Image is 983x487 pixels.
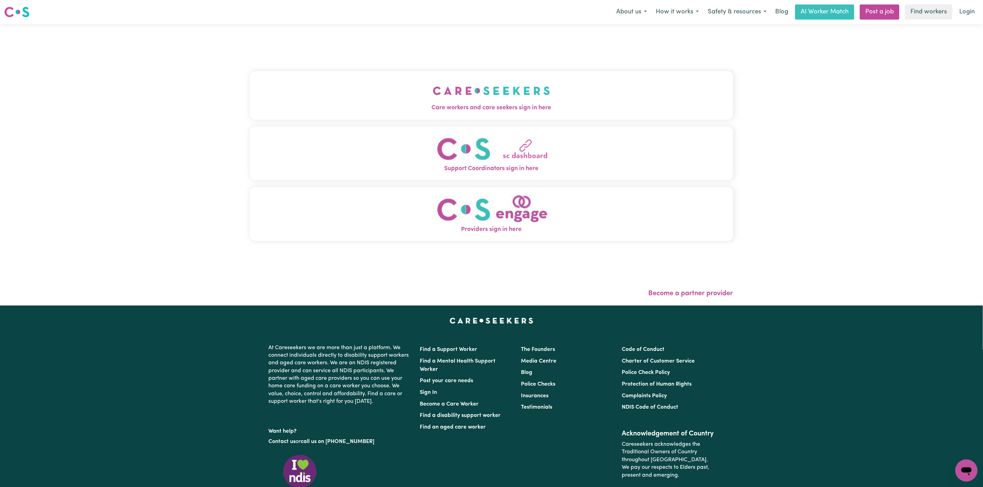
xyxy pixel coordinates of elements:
[521,405,552,410] a: Testimonials
[622,393,667,399] a: Complaints Policy
[420,390,437,395] a: Sign In
[269,435,412,448] p: or
[955,460,977,482] iframe: Button to launch messaging window, conversation in progress
[420,401,479,407] a: Become a Care Worker
[651,5,703,19] button: How it works
[955,4,979,20] a: Login
[521,381,555,387] a: Police Checks
[301,439,375,444] a: call us on [PHONE_NUMBER]
[269,439,296,444] a: Contact us
[521,358,556,364] a: Media Centre
[649,290,733,297] a: Become a partner provider
[250,126,733,180] button: Support Coordinators sign in here
[250,187,733,241] button: Providers sign in here
[905,4,952,20] a: Find workers
[521,347,555,352] a: The Founders
[4,4,30,20] a: Careseekers logo
[771,4,792,20] a: Blog
[4,6,30,18] img: Careseekers logo
[622,405,678,410] a: NDIS Code of Conduct
[450,318,533,323] a: Careseekers home page
[250,164,733,173] span: Support Coordinators sign in here
[420,424,486,430] a: Find an aged care worker
[622,438,714,482] p: Careseekers acknowledges the Traditional Owners of Country throughout [GEOGRAPHIC_DATA]. We pay o...
[269,425,412,435] p: Want help?
[250,71,733,119] button: Care workers and care seekers sign in here
[269,341,412,408] p: At Careseekers we are more than just a platform. We connect individuals directly to disability su...
[622,381,692,387] a: Protection of Human Rights
[420,413,501,418] a: Find a disability support worker
[622,347,664,352] a: Code of Conduct
[795,4,854,20] a: AI Worker Match
[420,358,496,372] a: Find a Mental Health Support Worker
[420,378,473,384] a: Post your care needs
[703,5,771,19] button: Safety & resources
[250,103,733,112] span: Care workers and care seekers sign in here
[250,225,733,234] span: Providers sign in here
[622,358,695,364] a: Charter of Customer Service
[860,4,899,20] a: Post a job
[521,370,532,375] a: Blog
[420,347,478,352] a: Find a Support Worker
[622,370,670,375] a: Police Check Policy
[622,430,714,438] h2: Acknowledgement of Country
[521,393,548,399] a: Insurances
[612,5,651,19] button: About us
